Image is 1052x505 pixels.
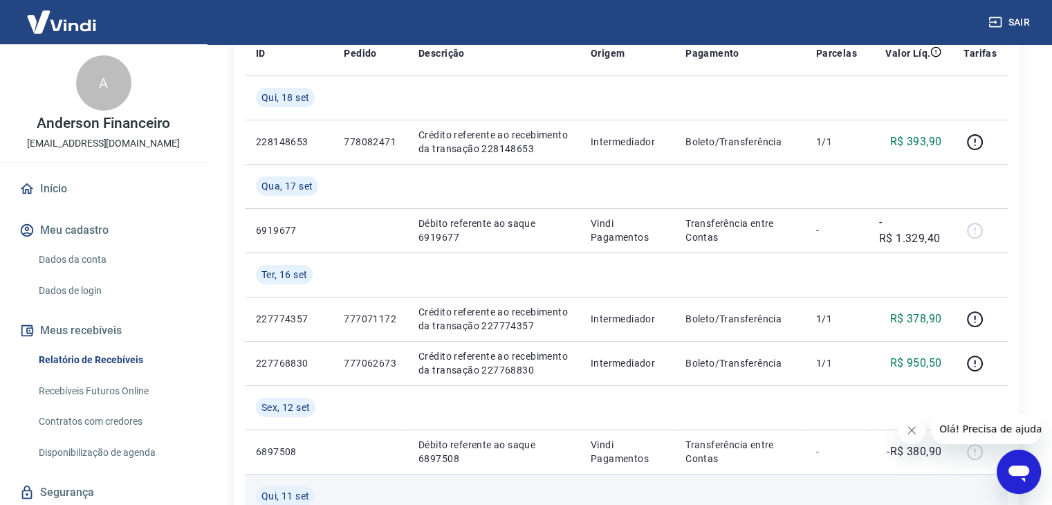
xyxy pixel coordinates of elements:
a: Dados da conta [33,246,190,274]
p: -R$ 380,90 [887,443,941,460]
img: Vindi [17,1,107,43]
span: Qui, 18 set [261,91,309,104]
div: A [76,55,131,111]
span: Ter, 16 set [261,268,307,282]
p: Vindi Pagamentos [591,217,663,244]
a: Dados de login [33,277,190,305]
iframe: Fechar mensagem [898,416,925,444]
p: 228148653 [256,135,322,149]
p: 6919677 [256,223,322,237]
p: Vindi Pagamentos [591,438,663,466]
p: 1/1 [816,356,857,370]
span: Qua, 17 set [261,179,313,193]
a: Relatório de Recebíveis [33,346,190,374]
button: Meu cadastro [17,215,190,246]
span: Sex, 12 set [261,401,310,414]
a: Recebíveis Futuros Online [33,377,190,405]
p: Boleto/Transferência [685,135,794,149]
p: 777062673 [344,356,396,370]
p: Descrição [418,46,465,60]
p: 6897508 [256,445,322,459]
p: 1/1 [816,135,857,149]
span: Qui, 11 set [261,489,309,503]
p: -R$ 1.329,40 [879,214,941,247]
p: Intermediador [591,312,663,326]
p: R$ 950,50 [890,355,942,371]
p: Transferência entre Contas [685,438,794,466]
p: 777071172 [344,312,396,326]
a: Disponibilização de agenda [33,439,190,467]
button: Sair [986,10,1035,35]
p: R$ 393,90 [890,134,942,150]
p: Intermediador [591,135,663,149]
p: Transferência entre Contas [685,217,794,244]
p: Origem [591,46,625,60]
p: Parcelas [816,46,857,60]
iframe: Botão para abrir a janela de mensagens [997,450,1041,494]
p: Débito referente ao saque 6919677 [418,217,569,244]
p: R$ 378,90 [890,311,942,327]
p: 227774357 [256,312,322,326]
p: Boleto/Transferência [685,312,794,326]
p: Intermediador [591,356,663,370]
p: Crédito referente ao recebimento da transação 228148653 [418,128,569,156]
p: 227768830 [256,356,322,370]
p: Valor Líq. [885,46,930,60]
p: 778082471 [344,135,396,149]
iframe: Mensagem da empresa [931,414,1041,444]
p: Pagamento [685,46,739,60]
a: Contratos com credores [33,407,190,436]
p: Boleto/Transferência [685,356,794,370]
p: - [816,445,857,459]
p: - [816,223,857,237]
p: Tarifas [963,46,997,60]
p: Débito referente ao saque 6897508 [418,438,569,466]
p: Pedido [344,46,376,60]
p: 1/1 [816,312,857,326]
p: [EMAIL_ADDRESS][DOMAIN_NAME] [27,136,180,151]
button: Meus recebíveis [17,315,190,346]
p: ID [256,46,266,60]
span: Olá! Precisa de ajuda? [8,10,116,21]
a: Início [17,174,190,204]
p: Crédito referente ao recebimento da transação 227774357 [418,305,569,333]
p: Crédito referente ao recebimento da transação 227768830 [418,349,569,377]
p: Anderson Financeiro [37,116,170,131]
